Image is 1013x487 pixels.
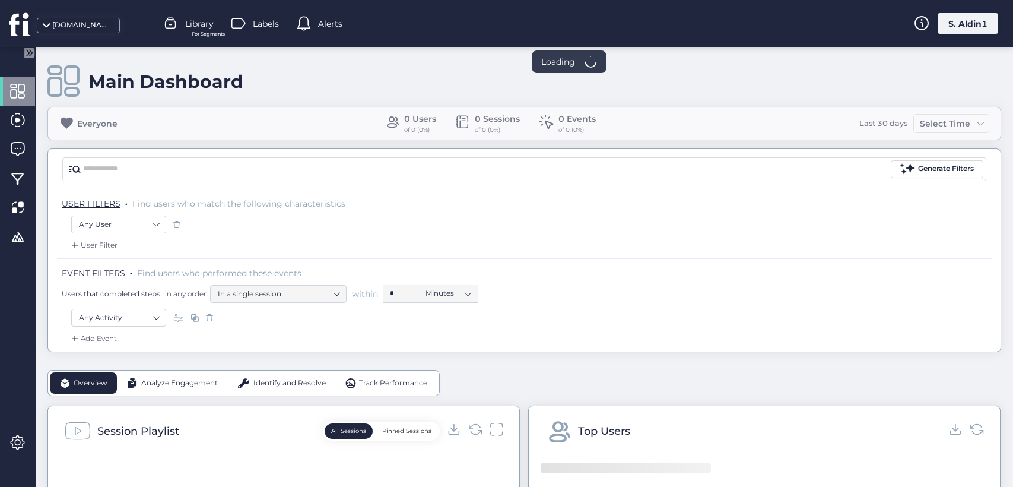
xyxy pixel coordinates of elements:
div: User Filter [69,239,118,251]
div: Add Event [69,333,117,344]
span: Track Performance [359,378,427,389]
button: Generate Filters [891,160,983,178]
div: S. Aldin1 [938,13,998,34]
nz-select-item: Any User [79,216,158,233]
span: . [125,196,128,208]
span: Users that completed steps [62,289,160,299]
div: Session Playlist [97,423,179,439]
span: Analyze Engagement [141,378,218,389]
span: EVENT FILTERS [62,268,125,279]
span: Library [185,17,214,30]
button: Pinned Sessions [376,423,438,439]
span: . [130,265,132,277]
span: in any order [163,289,207,299]
nz-select-item: In a single session [218,285,339,303]
nz-select-item: Any Activity [79,309,158,327]
span: For Segments [192,30,225,38]
button: All Sessions [325,423,373,439]
span: Labels [253,17,279,30]
span: Loading [541,55,575,68]
div: [DOMAIN_NAME] [52,20,112,31]
span: within [352,288,378,300]
span: Alerts [318,17,342,30]
span: Identify and Resolve [253,378,326,389]
div: Generate Filters [918,163,974,175]
nz-select-item: Minutes [425,284,471,302]
span: Overview [74,378,107,389]
span: USER FILTERS [62,198,120,209]
span: Find users who match the following characteristics [132,198,345,209]
span: Find users who performed these events [137,268,301,279]
div: Top Users [578,423,630,439]
div: Main Dashboard [88,71,243,93]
